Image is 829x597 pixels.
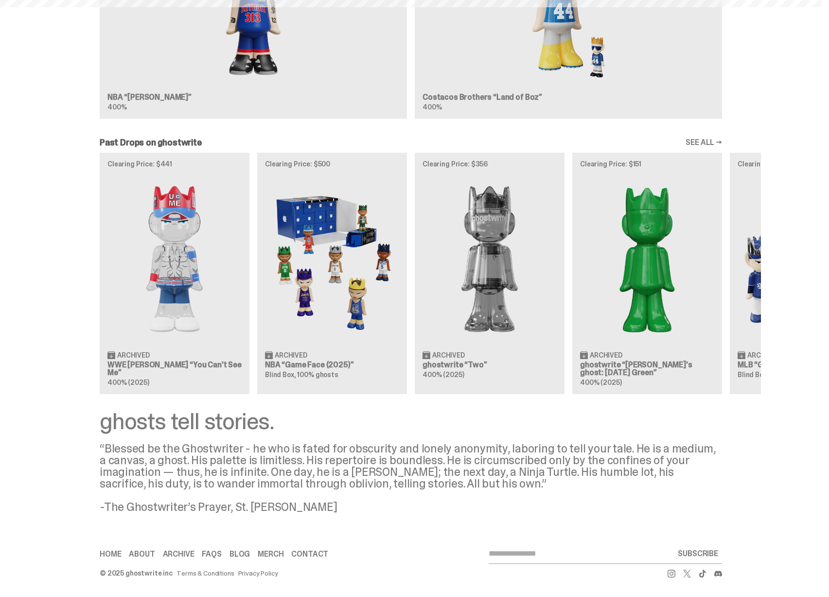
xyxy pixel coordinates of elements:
[747,352,780,359] span: Archived
[423,93,714,101] h3: Costacos Brothers “Land of Boz”
[107,175,242,343] img: You Can't See Me
[590,352,622,359] span: Archived
[423,370,464,379] span: 400% (2025)
[423,161,557,167] p: Clearing Price: $356
[423,175,557,343] img: Two
[674,544,722,563] button: SUBSCRIBE
[265,175,399,343] img: Game Face (2025)
[572,153,722,394] a: Clearing Price: $151 Schrödinger's ghost: Sunday Green Archived
[423,103,441,111] span: 400%
[258,550,283,558] a: Merch
[265,370,296,379] span: Blind Box,
[100,570,173,577] div: © 2025 ghostwrite inc
[291,550,328,558] a: Contact
[297,370,338,379] span: 100% ghosts
[163,550,194,558] a: Archive
[580,161,714,167] p: Clearing Price: $151
[229,550,250,558] a: Blog
[107,161,242,167] p: Clearing Price: $441
[117,352,150,359] span: Archived
[100,153,249,394] a: Clearing Price: $441 You Can't See Me Archived
[738,370,769,379] span: Blind Box,
[423,361,557,369] h3: ghostwrite “Two”
[257,153,407,394] a: Clearing Price: $500 Game Face (2025) Archived
[686,139,722,146] a: SEE ALL →
[265,361,399,369] h3: NBA “Game Face (2025)”
[107,93,399,101] h3: NBA “[PERSON_NAME]”
[100,550,121,558] a: Home
[129,550,155,558] a: About
[107,378,149,387] span: 400% (2025)
[100,410,722,433] div: ghosts tell stories.
[580,175,714,343] img: Schrödinger's ghost: Sunday Green
[265,161,399,167] p: Clearing Price: $500
[580,378,621,387] span: 400% (2025)
[176,570,234,577] a: Terms & Conditions
[415,153,564,394] a: Clearing Price: $356 Two Archived
[580,361,714,377] h3: ghostwrite “[PERSON_NAME]'s ghost: [DATE] Green”
[202,550,221,558] a: FAQs
[107,361,242,377] h3: WWE [PERSON_NAME] “You Can't See Me”
[100,138,202,147] h2: Past Drops on ghostwrite
[275,352,307,359] span: Archived
[100,443,722,513] div: “Blessed be the Ghostwriter - he who is fated for obscurity and lonely anonymity, laboring to tel...
[238,570,278,577] a: Privacy Policy
[432,352,465,359] span: Archived
[107,103,126,111] span: 400%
